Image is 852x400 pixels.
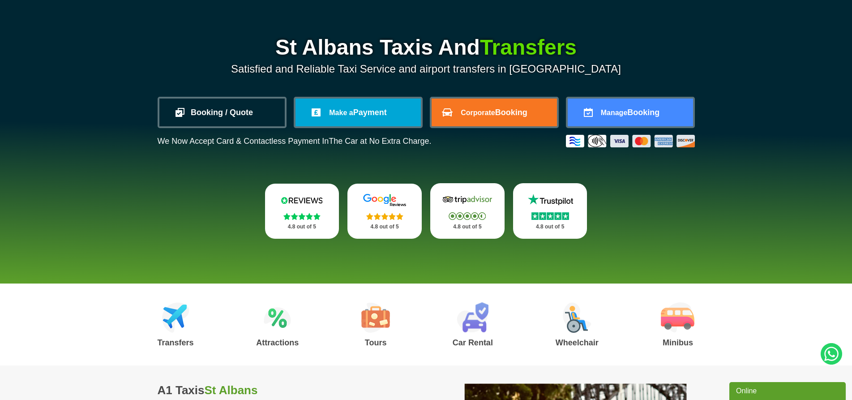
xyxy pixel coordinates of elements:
[358,194,411,207] img: Google
[453,339,493,347] h3: Car Rental
[568,99,693,126] a: ManageBooking
[531,212,569,220] img: Stars
[440,221,495,232] p: 4.8 out of 5
[566,135,695,147] img: Credit And Debit Cards
[661,339,694,347] h3: Minibus
[158,137,432,146] p: We Now Accept Card & Contactless Payment In
[457,302,488,333] img: Car Rental
[461,109,495,116] span: Corporate
[361,339,390,347] h3: Tours
[256,339,299,347] h3: Attractions
[432,99,557,126] a: CorporateBooking
[275,194,329,207] img: Reviews.io
[347,184,422,239] a: Google Stars 4.8 out of 5
[159,99,285,126] a: Booking / Quote
[329,109,353,116] span: Make a
[556,339,599,347] h3: Wheelchair
[283,213,321,220] img: Stars
[361,302,390,333] img: Tours
[275,221,330,232] p: 4.8 out of 5
[661,302,694,333] img: Minibus
[523,221,578,232] p: 4.8 out of 5
[366,213,403,220] img: Stars
[329,137,431,146] span: The Car at No Extra Charge.
[162,302,189,333] img: Airport Transfers
[357,221,412,232] p: 4.8 out of 5
[563,302,591,333] img: Wheelchair
[158,37,695,58] h1: St Albans Taxis And
[295,99,421,126] a: Make aPayment
[601,109,628,116] span: Manage
[480,35,577,59] span: Transfers
[513,183,587,239] a: Trustpilot Stars 4.8 out of 5
[158,63,695,75] p: Satisfied and Reliable Taxi Service and airport transfers in [GEOGRAPHIC_DATA]
[158,339,194,347] h3: Transfers
[158,383,415,397] h2: A1 Taxis
[430,183,505,239] a: Tripadvisor Stars 4.8 out of 5
[729,380,848,400] iframe: chat widget
[265,184,339,239] a: Reviews.io Stars 4.8 out of 5
[441,193,494,206] img: Tripadvisor
[205,383,258,397] span: St Albans
[264,302,291,333] img: Attractions
[523,193,577,206] img: Trustpilot
[449,212,486,220] img: Stars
